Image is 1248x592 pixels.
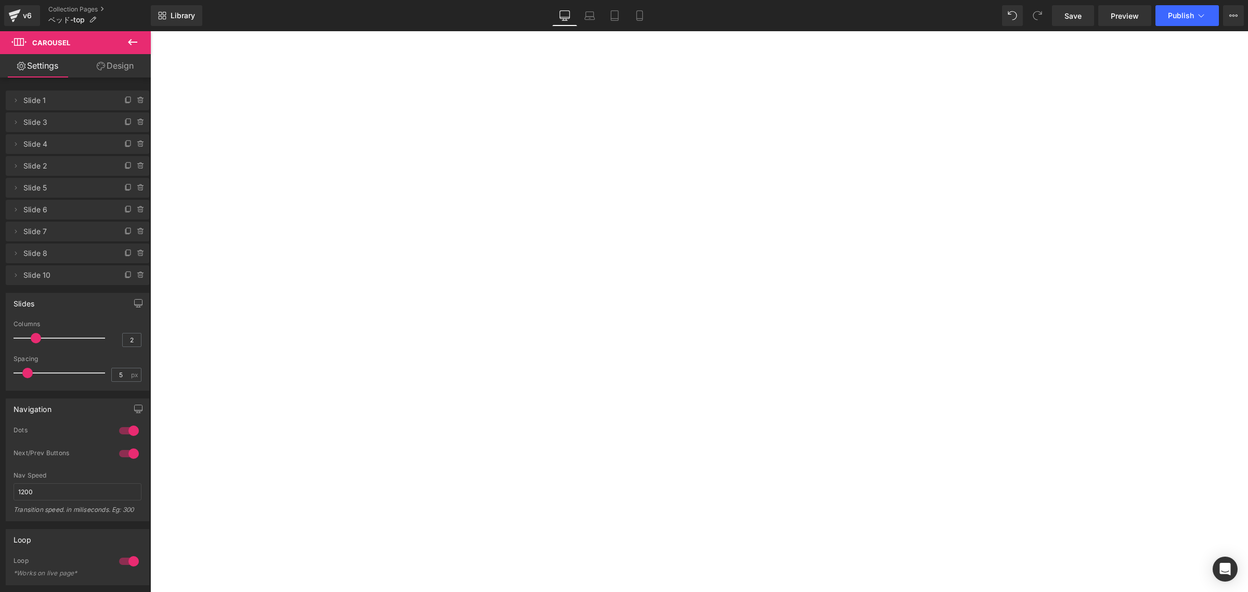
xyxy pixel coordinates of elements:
[131,371,140,378] span: px
[627,5,652,26] a: Mobile
[1168,11,1194,20] span: Publish
[14,570,107,577] div: *Works on live page*
[14,472,141,479] div: Nav Speed
[14,399,51,414] div: Navigation
[32,38,70,47] span: Carousel
[23,265,111,285] span: Slide 10
[23,178,111,198] span: Slide 5
[14,530,31,544] div: Loop
[14,320,141,328] div: Columns
[552,5,577,26] a: Desktop
[1155,5,1219,26] button: Publish
[14,355,141,363] div: Spacing
[14,293,34,308] div: Slides
[1064,10,1082,21] span: Save
[23,134,111,154] span: Slide 4
[77,54,153,78] a: Design
[23,91,111,110] span: Slide 1
[1111,10,1139,21] span: Preview
[1027,5,1048,26] button: Redo
[602,5,627,26] a: Tablet
[577,5,602,26] a: Laptop
[171,11,195,20] span: Library
[48,16,85,24] span: ベッド-top
[1098,5,1151,26] a: Preview
[14,557,109,568] div: Loop
[23,243,111,263] span: Slide 8
[48,5,151,14] a: Collection Pages
[23,112,111,132] span: Slide 3
[14,506,141,521] div: Transition speed. in miliseconds. Eg: 300
[4,5,40,26] a: v6
[14,426,109,437] div: Dots
[14,449,109,460] div: Next/Prev Buttons
[23,200,111,220] span: Slide 6
[1002,5,1023,26] button: Undo
[21,9,34,22] div: v6
[1223,5,1244,26] button: More
[151,5,202,26] a: New Library
[23,222,111,241] span: Slide 7
[1213,557,1238,582] div: Open Intercom Messenger
[23,156,111,176] span: Slide 2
